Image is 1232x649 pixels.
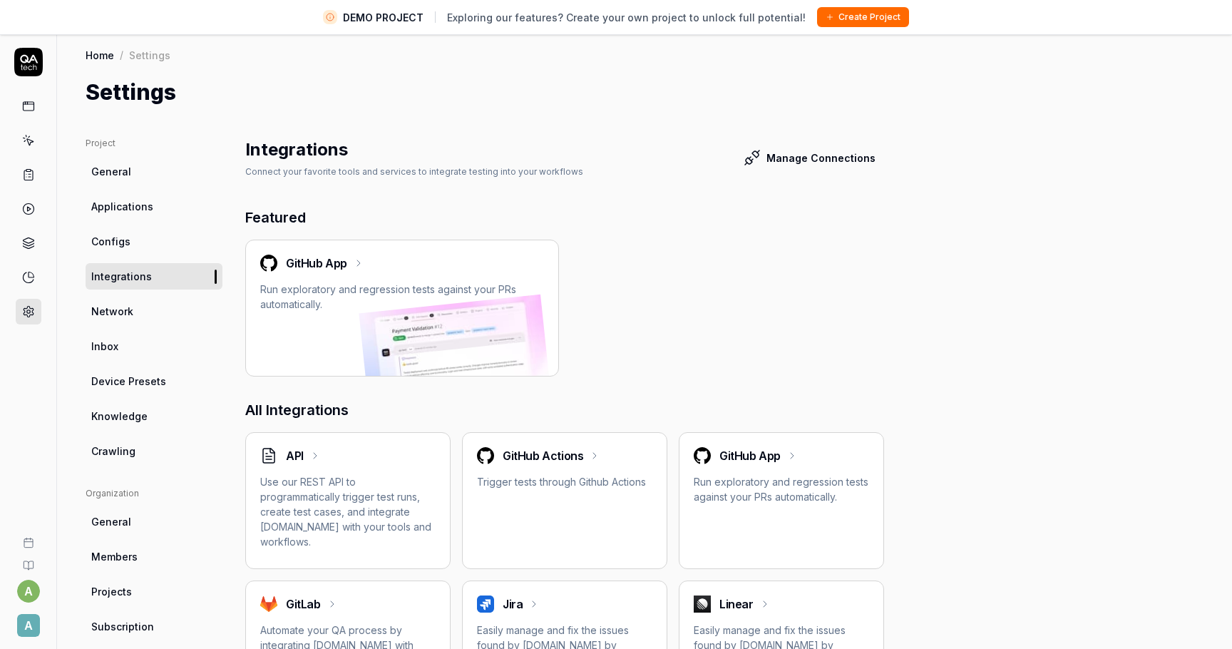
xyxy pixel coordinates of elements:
h3: Featured [245,207,884,228]
span: General [91,164,131,179]
span: Configs [91,234,130,249]
a: Members [86,543,222,570]
div: Connect your favorite tools and services to integrate testing into your workflows [245,165,583,178]
a: Applications [86,193,222,220]
h2: GitHub App [719,447,781,464]
a: General [86,509,222,535]
h2: API [286,447,304,464]
h1: Settings [86,76,176,108]
p: Use our REST API to programmatically trigger test runs, create test cases, and integrate [DOMAIN_... [260,474,436,549]
p: Trigger tests through Github Actions [477,474,652,489]
span: Inbox [91,339,118,354]
div: Settings [129,48,170,62]
a: Integrations [86,263,222,290]
a: HackofficeGitHub AppGitHub App screenshotRun exploratory and regression tests against your PRs au... [245,240,559,377]
img: Hackoffice [694,447,711,464]
span: Members [91,549,138,564]
img: Hackoffice [260,596,277,613]
h2: GitHub App [286,255,347,272]
h2: Jira [503,596,523,613]
a: Subscription [86,613,222,640]
a: Knowledge [86,403,222,429]
span: Projects [91,584,132,599]
span: Subscription [91,619,154,634]
div: / [120,48,123,62]
button: A [6,603,51,640]
img: Hackoffice [477,447,494,464]
a: General [86,158,222,185]
a: Network [86,298,222,324]
span: A [17,614,40,637]
a: APIUse our REST API to programmatically trigger test runs, create test cases, and integrate [DOMA... [245,432,451,569]
span: Network [91,304,133,319]
img: GitHub App screenshot [359,295,552,426]
span: Device Presets [91,374,166,389]
img: Hackoffice [477,596,494,613]
span: General [91,514,131,529]
span: Integrations [91,269,152,284]
span: Crawling [91,444,135,459]
button: a [17,580,40,603]
a: Home [86,48,114,62]
h2: GitLab [286,596,321,613]
div: Organization [86,487,222,500]
a: Crawling [86,438,222,464]
a: Inbox [86,333,222,359]
h2: Linear [719,596,754,613]
a: Book a call with us [6,526,51,548]
a: Documentation [6,548,51,571]
span: Knowledge [91,409,148,424]
h3: All Integrations [245,399,884,421]
h2: Integrations [245,137,348,163]
span: DEMO PROJECT [343,10,423,25]
a: Configs [86,228,222,255]
a: Device Presets [86,368,222,394]
a: HackofficeGitHub AppRun exploratory and regression tests against your PRs automatically. [679,432,884,569]
span: Applications [91,199,153,214]
button: Manage Connections [735,143,884,172]
span: Exploring our features? Create your own project to unlock full potential! [447,10,806,25]
img: Hackoffice [260,255,277,272]
a: HackofficeGitHub ActionsTrigger tests through Github Actions [462,432,667,569]
p: Run exploratory and regression tests against your PRs automatically. [260,282,544,312]
h2: GitHub Actions [503,447,583,464]
a: Projects [86,578,222,605]
img: Hackoffice [694,596,711,613]
div: Project [86,137,222,150]
button: Create Project [817,7,909,27]
p: Run exploratory and regression tests against your PRs automatically. [694,474,869,504]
